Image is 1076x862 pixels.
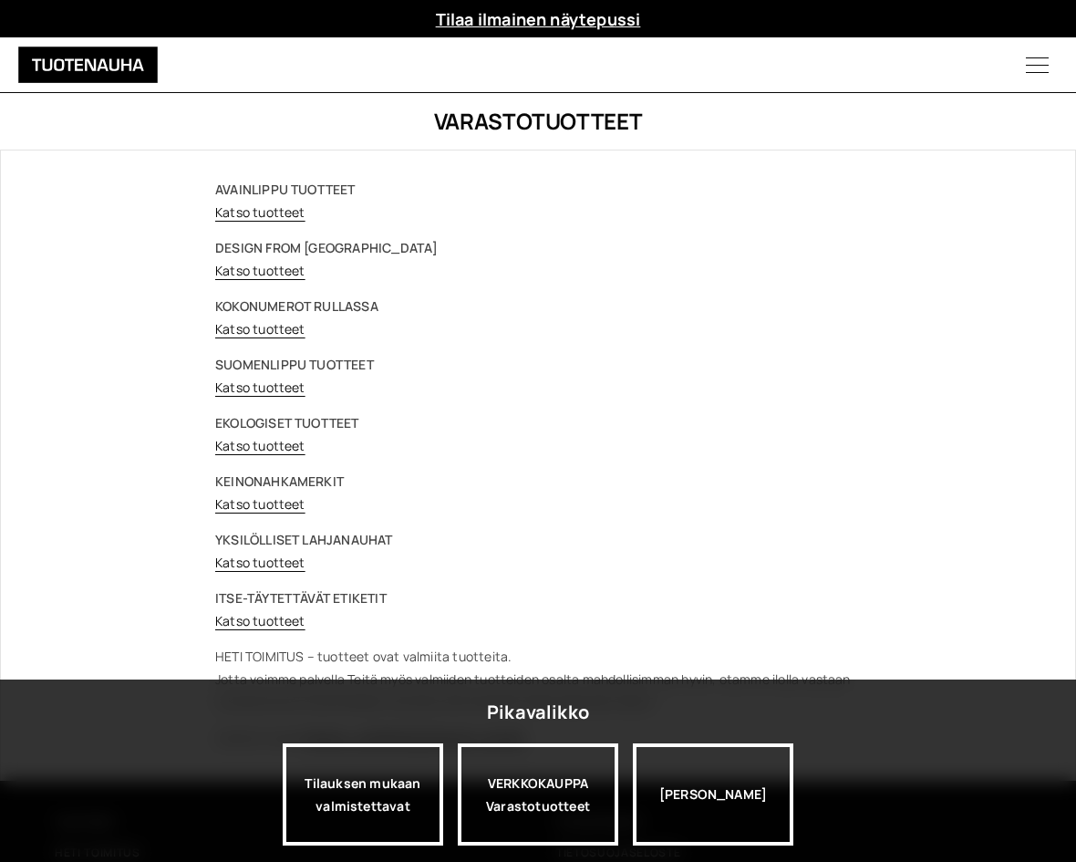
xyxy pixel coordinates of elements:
[215,181,356,198] strong: AVAINLIPPU TUOTTEET
[215,239,438,256] strong: DESIGN FROM [GEOGRAPHIC_DATA]
[458,743,618,846] a: VERKKOKAUPPAVarastotuotteet
[215,612,305,629] a: Katso tuotteet
[215,356,374,373] strong: SUOMENLIPPU TUOTTEET
[215,414,359,431] strong: EKOLOGISET TUOTTEET
[436,8,641,30] a: Tilaa ilmainen näytepussi
[215,554,305,571] a: Katso tuotteet
[215,203,305,221] a: Katso tuotteet
[998,37,1076,92] button: Menu
[458,743,618,846] div: VERKKOKAUPPA Varastotuotteet
[633,743,793,846] div: [PERSON_NAME]
[215,645,861,713] p: HETI TOIMITUS – tuotteet ovat valmiita tuotteita. Jotta voimme palvella Teitä myös valmiiden tuot...
[27,106,1049,136] h1: Varastotuotteet
[215,437,305,454] a: Katso tuotteet
[215,495,305,513] a: Katso tuotteet
[215,473,344,490] strong: KEINONAHKAMERKIT
[18,47,158,83] img: Tuotenauha Oy
[487,696,589,729] div: Pikavalikko
[215,262,305,279] a: Katso tuotteet
[215,589,387,607] strong: ITSE-TÄYTETTÄVÄT ETIKETIT
[215,379,305,396] a: Katso tuotteet
[283,743,443,846] a: Tilauksen mukaan valmistettavat
[215,531,393,548] strong: YKSILÖLLISET LAHJANAUHAT
[215,297,378,315] strong: KOKONUMEROT RULLASSA
[215,320,305,338] a: Katso tuotteet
